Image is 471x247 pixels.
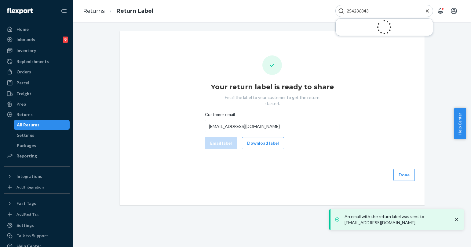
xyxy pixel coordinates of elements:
[16,91,31,97] div: Freight
[4,171,70,181] button: Integrations
[4,211,70,218] a: Add Fast Tag
[4,110,70,119] a: Returns
[4,151,70,161] a: Reporting
[16,153,37,159] div: Reporting
[424,8,430,14] button: Close Search
[453,217,459,223] svg: close toast
[205,120,339,132] input: Customer email
[4,46,70,55] a: Inventory
[14,120,70,130] a: All Returns
[344,8,419,14] input: Search Input
[4,221,70,230] a: Settings
[434,5,447,17] button: Open notifications
[16,48,36,54] div: Inventory
[4,231,70,241] a: Talk to Support
[16,26,29,32] div: Home
[393,169,415,181] button: Done
[16,185,44,190] div: Add Integration
[338,8,344,14] svg: Search Icon
[78,2,158,20] ol: breadcrumbs
[16,37,35,43] div: Inbounds
[14,141,70,150] a: Packages
[16,200,36,206] div: Fast Tags
[16,173,42,179] div: Integrations
[4,199,70,208] button: Fast Tags
[17,132,34,138] div: Settings
[211,82,334,92] h1: Your return label is ready to share
[205,137,237,149] button: Email label
[205,111,235,120] span: Customer email
[16,233,48,239] div: Talk to Support
[83,8,105,14] a: Returns
[454,108,466,139] button: Help Center
[16,222,34,228] div: Settings
[16,111,33,118] div: Returns
[17,122,39,128] div: All Returns
[57,5,70,17] button: Close Navigation
[14,130,70,140] a: Settings
[116,8,153,14] a: Return Label
[16,69,31,75] div: Orders
[16,212,38,217] div: Add Fast Tag
[4,24,70,34] a: Home
[7,8,33,14] img: Flexport logo
[448,5,460,17] button: Open account menu
[4,78,70,88] a: Parcel
[4,57,70,66] a: Replenishments
[16,58,49,65] div: Replenishments
[4,67,70,77] a: Orders
[63,37,68,43] div: 9
[16,101,26,107] div: Prep
[17,143,36,149] div: Packages
[242,137,284,149] button: Download label
[4,35,70,44] a: Inbounds9
[4,184,70,191] a: Add Integration
[4,99,70,109] a: Prep
[345,213,447,226] p: An email with the return label was sent to [EMAIL_ADDRESS][DOMAIN_NAME]
[4,89,70,99] a: Freight
[16,80,29,86] div: Parcel
[219,94,326,107] p: Email the label to your customer to get the return started.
